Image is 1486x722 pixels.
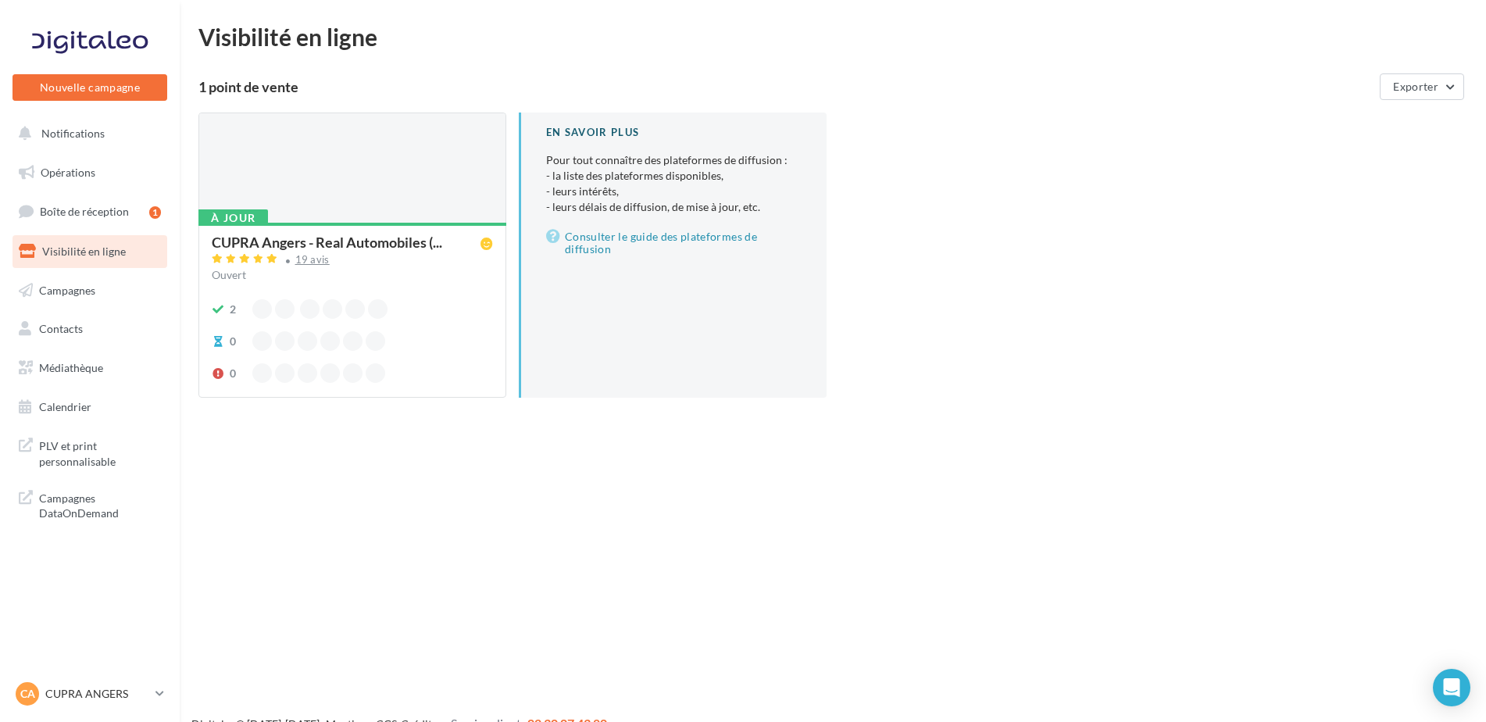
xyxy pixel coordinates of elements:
span: PLV et print personnalisable [39,435,161,469]
span: Contacts [39,322,83,335]
a: Médiathèque [9,352,170,384]
a: Contacts [9,313,170,345]
div: 1 point de vente [198,80,1373,94]
span: Opérations [41,166,95,179]
p: Pour tout connaître des plateformes de diffusion : [546,152,802,215]
div: Open Intercom Messenger [1433,669,1470,706]
a: PLV et print personnalisable [9,429,170,475]
div: 19 avis [295,255,330,265]
a: Opérations [9,156,170,189]
div: 0 [230,366,236,381]
span: Campagnes [39,283,95,296]
a: Campagnes DataOnDemand [9,481,170,527]
button: Exporter [1380,73,1464,100]
button: Nouvelle campagne [13,74,167,101]
span: Exporter [1393,80,1438,93]
span: Médiathèque [39,361,103,374]
div: 1 [149,206,161,219]
p: CUPRA ANGERS [45,686,149,702]
span: CA [20,686,35,702]
span: Boîte de réception [40,205,129,218]
li: - la liste des plateformes disponibles, [546,168,802,184]
a: Calendrier [9,391,170,424]
a: 19 avis [212,252,493,270]
div: À jour [198,209,268,227]
div: En savoir plus [546,125,802,140]
span: Notifications [41,127,105,140]
li: - leurs délais de diffusion, de mise à jour, etc. [546,199,802,215]
button: Notifications [9,117,164,150]
a: Boîte de réception1 [9,195,170,228]
a: Consulter le guide des plateformes de diffusion [546,227,802,259]
li: - leurs intérêts, [546,184,802,199]
div: 2 [230,302,236,317]
span: Calendrier [39,400,91,413]
div: Visibilité en ligne [198,25,1467,48]
span: Ouvert [212,268,246,281]
div: 0 [230,334,236,349]
a: CA CUPRA ANGERS [13,679,167,709]
span: Visibilité en ligne [42,245,126,258]
span: CUPRA Angers - Real Automobiles (... [212,235,442,249]
a: Visibilité en ligne [9,235,170,268]
span: Campagnes DataOnDemand [39,488,161,521]
a: Campagnes [9,274,170,307]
